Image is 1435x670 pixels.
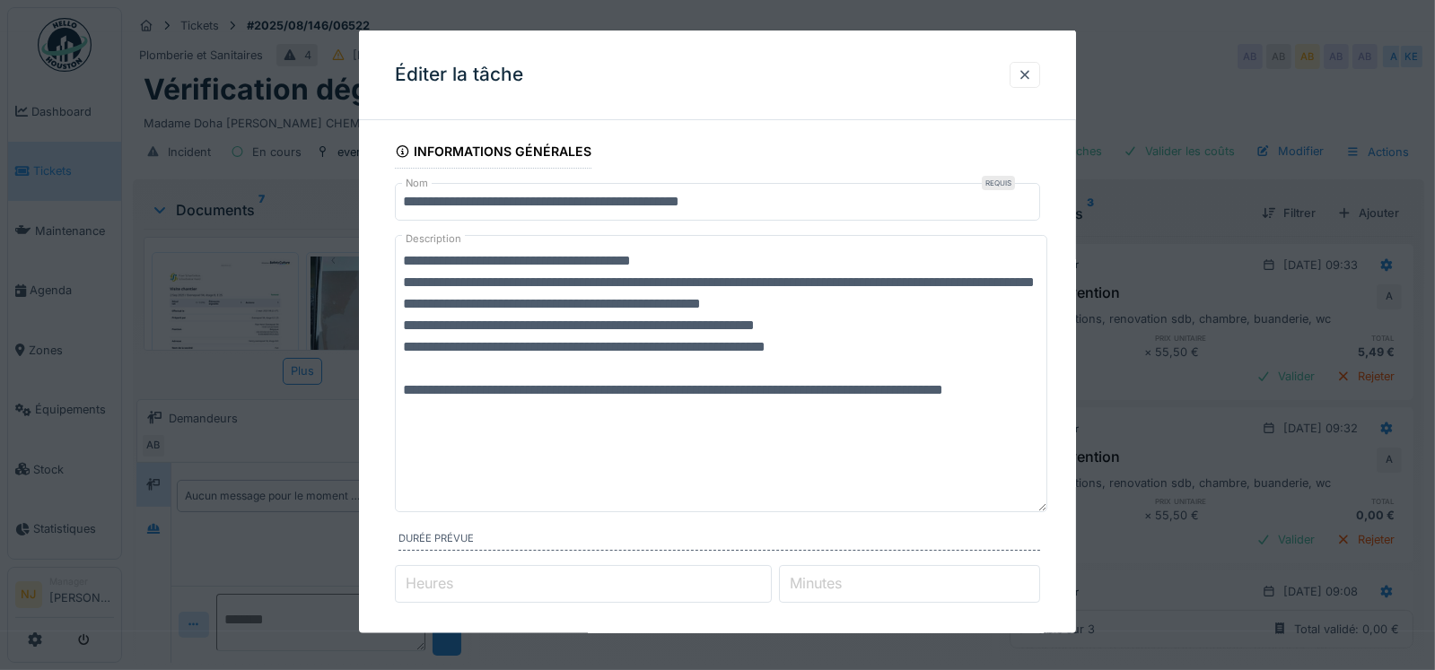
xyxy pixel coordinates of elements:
[982,176,1015,190] div: Requis
[786,572,845,594] label: Minutes
[402,572,457,594] label: Heures
[402,176,432,191] label: Nom
[395,628,492,658] div: Assigner à
[395,64,523,86] h3: Éditer la tâche
[395,138,592,169] div: Informations générales
[402,228,465,250] label: Description
[398,531,1041,551] label: Durée prévue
